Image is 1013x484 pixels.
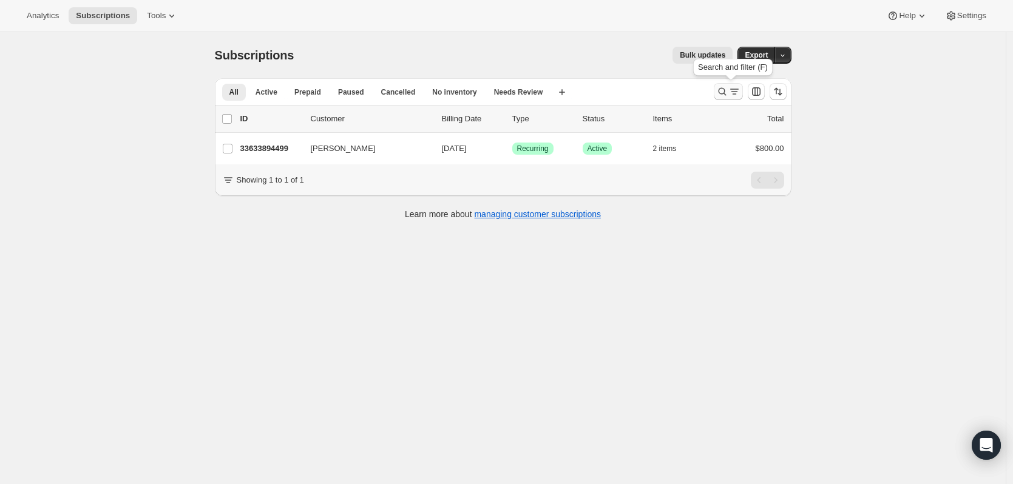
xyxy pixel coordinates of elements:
nav: Pagination [751,172,784,189]
span: [PERSON_NAME] [311,143,376,155]
p: Showing 1 to 1 of 1 [237,174,304,186]
p: 33633894499 [240,143,301,155]
p: Status [583,113,643,125]
button: Customize table column order and visibility [748,83,765,100]
div: Open Intercom Messenger [972,431,1001,460]
button: 2 items [653,140,690,157]
span: Subscriptions [215,49,294,62]
span: Active [588,144,608,153]
span: All [229,87,239,97]
p: ID [240,113,301,125]
div: IDCustomerBilling DateTypeStatusItemsTotal [240,113,784,125]
span: Bulk updates [680,50,725,60]
button: Create new view [552,84,572,101]
button: Settings [938,7,994,24]
button: Subscriptions [69,7,137,24]
p: Customer [311,113,432,125]
a: managing customer subscriptions [474,209,601,219]
span: Subscriptions [76,11,130,21]
p: Learn more about [405,208,601,220]
span: Prepaid [294,87,321,97]
button: Sort the results [770,83,787,100]
span: Needs Review [494,87,543,97]
button: Search and filter results [714,83,743,100]
span: No inventory [432,87,476,97]
button: Analytics [19,7,66,24]
button: Help [879,7,935,24]
span: Tools [147,11,166,21]
span: Active [256,87,277,97]
span: $800.00 [756,144,784,153]
div: Type [512,113,573,125]
span: Settings [957,11,986,21]
button: Export [737,47,775,64]
p: Total [767,113,784,125]
button: Bulk updates [673,47,733,64]
span: Export [745,50,768,60]
span: 2 items [653,144,677,153]
button: [PERSON_NAME] [303,139,425,158]
span: Analytics [27,11,59,21]
span: Recurring [517,144,549,153]
span: Paused [338,87,364,97]
span: Help [899,11,915,21]
span: Cancelled [381,87,416,97]
button: Tools [140,7,185,24]
div: 33633894499[PERSON_NAME][DATE]SuccessRecurringSuccessActive2 items$800.00 [240,140,784,157]
div: Items [653,113,714,125]
p: Billing Date [442,113,503,125]
span: [DATE] [442,144,467,153]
